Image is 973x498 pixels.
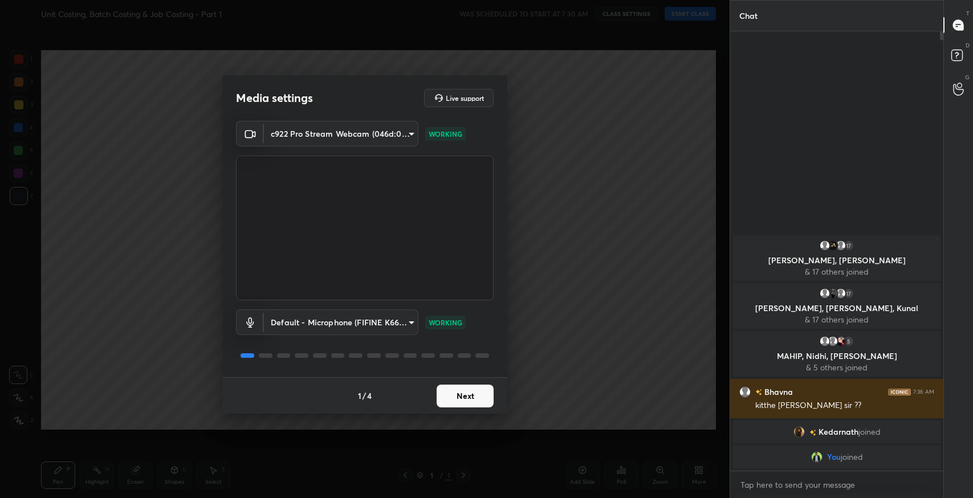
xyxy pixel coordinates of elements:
p: WORKING [429,317,462,328]
h4: / [363,390,366,402]
img: fcc3dd17a7d24364a6f5f049f7d33ac3.jpg [811,451,823,463]
img: default.png [819,288,830,299]
p: T [966,9,970,18]
div: kitthe [PERSON_NAME] sir ?? [755,400,934,411]
div: grid [730,233,943,471]
span: joined [841,452,863,462]
img: e2180b1c6f514c2a83fe3315d36bd866.jpg [827,240,838,251]
img: no-rating-badge.077c3623.svg [755,389,762,395]
img: no-rating-badge.077c3623.svg [809,430,816,436]
p: [PERSON_NAME], [PERSON_NAME], Kunal [740,304,934,313]
p: & 17 others joined [740,267,934,276]
div: 5 [843,336,854,347]
img: default.png [835,288,846,299]
h6: Bhavna [762,386,793,398]
img: default.png [819,336,830,347]
img: 3 [835,336,846,347]
img: default.png [739,386,751,398]
img: bca224407db94aa297a5f160b5ebc9ba.jpg [793,426,805,438]
span: Kedarnath [819,427,858,436]
p: G [965,73,970,81]
span: joined [858,427,881,436]
img: default.png [827,336,838,347]
p: MAHIP, Nidhi, [PERSON_NAME] [740,352,934,361]
p: [PERSON_NAME], [PERSON_NAME] [740,256,934,265]
p: Chat [730,1,767,31]
span: You [827,452,841,462]
h5: Live support [446,95,484,101]
p: & 5 others joined [740,363,934,372]
div: c922 Pro Stream Webcam (046d:085c) [264,121,418,146]
div: c922 Pro Stream Webcam (046d:085c) [264,309,418,335]
div: 17 [843,240,854,251]
div: 17 [843,288,854,299]
p: WORKING [429,129,462,139]
img: iconic-dark.1390631f.png [888,389,911,395]
img: default.png [819,240,830,251]
button: Next [437,385,494,407]
h4: 4 [367,390,372,402]
h4: 1 [358,390,361,402]
p: & 17 others joined [740,315,934,324]
p: D [966,41,970,50]
img: 37b7e39f6bda4c3c9b78bab3712b0d85.jpg [827,288,838,299]
img: default.png [835,240,846,251]
div: 7:36 AM [913,389,934,395]
h2: Media settings [236,91,313,105]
